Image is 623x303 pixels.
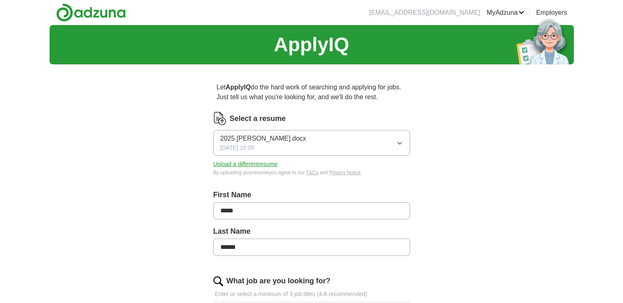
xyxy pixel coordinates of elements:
span: 2025 [PERSON_NAME].docx [220,134,306,144]
img: CV Icon [213,112,227,125]
a: T&Cs [306,170,318,175]
button: Upload a differentresume [213,160,278,169]
a: Employers [536,8,567,18]
button: 2025 [PERSON_NAME].docx[DATE] 15:05 [213,130,410,156]
strong: ApplyIQ [226,84,251,91]
span: [DATE] 15:05 [220,144,254,152]
label: Select a resume [230,113,286,124]
div: By uploading your resume you agree to our and . [213,169,410,176]
p: Enter or select a minimum of 3 job titles (4-8 recommended) [213,290,410,298]
a: Privacy Notice [329,170,361,175]
a: MyAdzuna [487,8,524,18]
label: Last Name [213,226,410,237]
p: Let do the hard work of searching and applying for jobs. Just tell us what you're looking for, an... [213,79,410,105]
img: Adzuna logo [56,3,126,22]
label: What job are you looking for? [227,276,331,287]
label: First Name [213,189,410,200]
h1: ApplyIQ [274,30,349,59]
li: [EMAIL_ADDRESS][DOMAIN_NAME] [369,8,480,18]
img: search.png [213,276,223,286]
